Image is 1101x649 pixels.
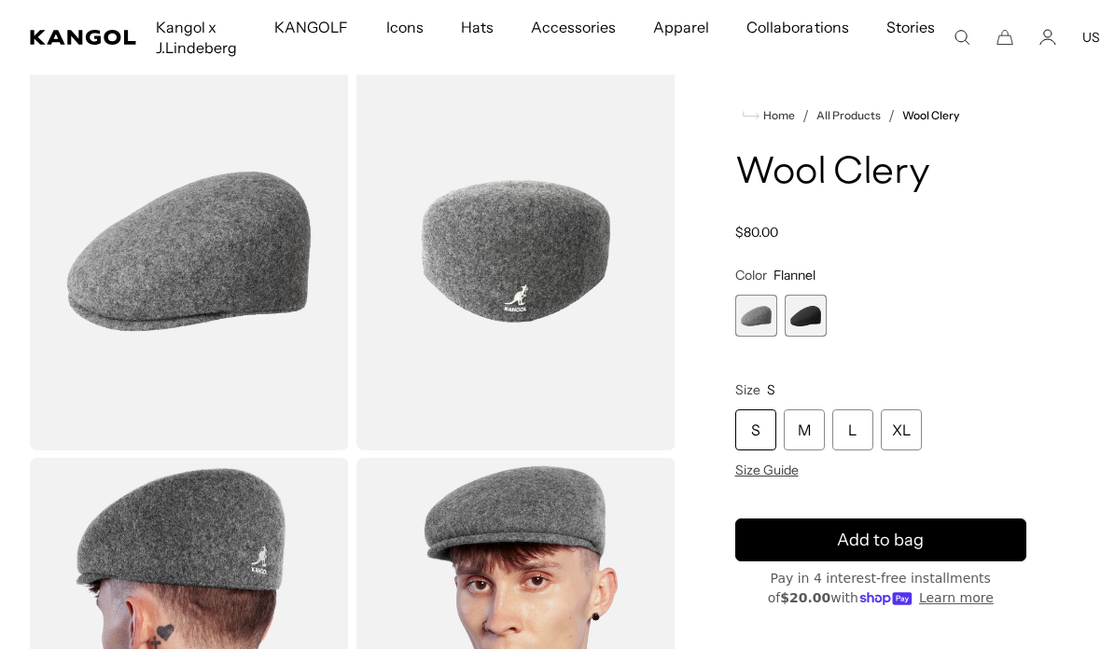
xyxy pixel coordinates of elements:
[837,528,924,553] span: Add to bag
[785,295,827,337] div: 2 of 2
[735,462,799,478] span: Size Guide
[735,409,776,450] div: S
[735,295,777,337] label: Flannel
[30,30,137,45] a: Kangol
[735,153,1027,194] h1: Wool Clery
[30,52,349,450] img: color-flannel
[784,409,825,450] div: M
[832,409,873,450] div: L
[773,267,815,283] span: Flannel
[356,52,676,450] img: color-flannel
[767,381,775,398] span: S
[743,107,795,124] a: Home
[735,295,777,337] div: 1 of 2
[735,224,778,241] span: $80.00
[735,267,767,283] span: Color
[735,104,1027,127] nav: breadcrumbs
[785,295,827,337] label: Black
[881,104,895,127] li: /
[902,109,959,122] a: Wool Clery
[735,381,760,398] span: Size
[760,109,795,122] span: Home
[795,104,809,127] li: /
[881,409,922,450] div: XL
[816,109,881,122] a: All Products
[735,518,1027,561] button: Add to bag
[954,29,970,46] summary: Search here
[996,29,1013,46] button: Cart
[1039,29,1056,46] a: Account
